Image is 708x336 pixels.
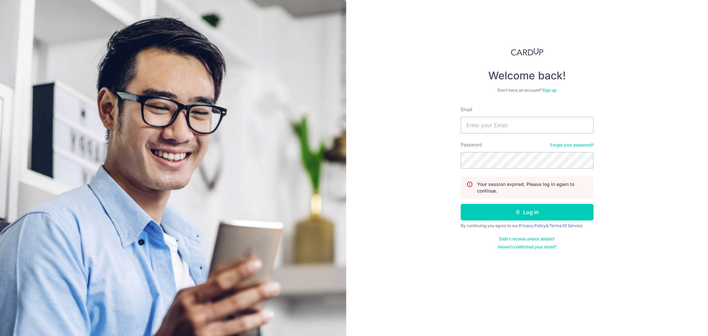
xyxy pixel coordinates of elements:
[511,48,543,56] img: CardUp Logo
[461,88,593,93] div: Don’t have an account?
[461,223,593,228] div: By continuing you agree to our &
[461,117,593,133] input: Enter your Email
[549,223,583,228] a: Terms Of Service
[477,181,588,194] p: Your session expired. Please log in again to continue.
[461,106,472,113] label: Email
[542,88,556,93] a: Sign up
[498,244,556,250] a: Haven't confirmed your email?
[499,236,555,242] a: Didn't receive unlock details?
[461,204,593,220] button: Log in
[550,142,593,148] a: Forgot your password?
[519,223,546,228] a: Privacy Policy
[461,69,593,82] h4: Welcome back!
[461,141,482,148] label: Password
